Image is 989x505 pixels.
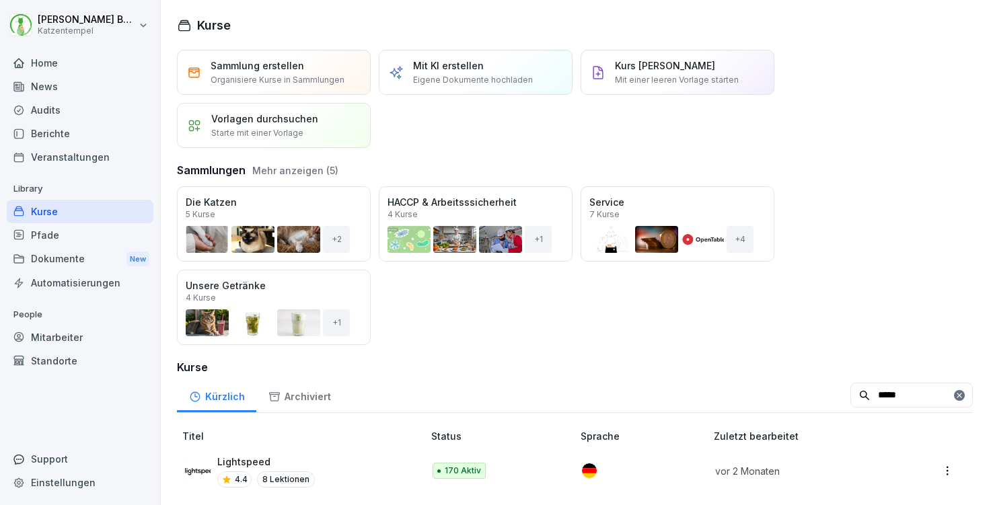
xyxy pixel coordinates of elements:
[715,464,890,478] p: vor 2 Monaten
[7,178,153,200] p: Library
[211,127,303,139] p: Starte mit einer Vorlage
[186,210,215,219] p: 5 Kurse
[388,195,564,209] p: HACCP & Arbeitsssicherheit
[7,471,153,494] a: Einstellungen
[714,429,906,443] p: Zuletzt bearbeitet
[211,74,344,86] p: Organisiere Kurse in Sammlungen
[7,75,153,98] a: News
[217,455,315,469] p: Lightspeed
[7,447,153,471] div: Support
[589,195,766,209] p: Service
[197,16,231,34] h1: Kurse
[431,429,576,443] p: Status
[7,145,153,169] a: Veranstaltungen
[379,186,573,262] a: HACCP & Arbeitsssicherheit4 Kurse+1
[182,429,426,443] p: Titel
[413,74,533,86] p: Eigene Dokumente hochladen
[525,226,552,253] div: + 1
[184,457,211,484] img: k6y1pgdqkvl9m5hj1q85hl9v.png
[177,162,246,178] h3: Sammlungen
[7,271,153,295] a: Automatisierungen
[7,200,153,223] a: Kurse
[38,14,136,26] p: [PERSON_NAME] Benedix
[413,59,484,73] p: Mit KI erstellen
[388,210,418,219] p: 4 Kurse
[323,309,350,336] div: + 1
[7,325,153,349] a: Mitarbeiter
[126,251,149,267] div: New
[177,359,973,375] h3: Kurse
[177,186,371,262] a: Die Katzen5 Kurse+2
[589,210,620,219] p: 7 Kurse
[615,74,739,86] p: Mit einer leeren Vorlage starten
[186,278,362,293] p: Unsere Getränke
[177,270,371,345] a: Unsere Getränke4 Kurse+1
[582,463,597,478] img: de.svg
[727,226,754,253] div: + 4
[211,112,318,126] p: Vorlagen durchsuchen
[7,98,153,122] a: Audits
[7,223,153,247] a: Pfade
[256,378,342,412] a: Archiviert
[235,473,248,485] p: 4.4
[323,226,350,253] div: + 2
[186,294,216,302] p: 4 Kurse
[7,349,153,373] a: Standorte
[7,304,153,325] p: People
[581,429,708,443] p: Sprache
[7,247,153,272] div: Dokumente
[445,465,481,477] p: 170 Aktiv
[581,186,774,262] a: Service7 Kurse+4
[252,163,338,178] button: Mehr anzeigen (5)
[38,26,136,36] p: Katzentempel
[257,471,315,488] p: 8 Lektionen
[177,378,256,412] a: Kürzlich
[211,59,304,73] p: Sammlung erstellen
[7,122,153,145] a: Berichte
[7,247,153,272] a: DokumenteNew
[186,195,362,209] p: Die Katzen
[7,51,153,75] a: Home
[615,59,715,73] p: Kurs [PERSON_NAME]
